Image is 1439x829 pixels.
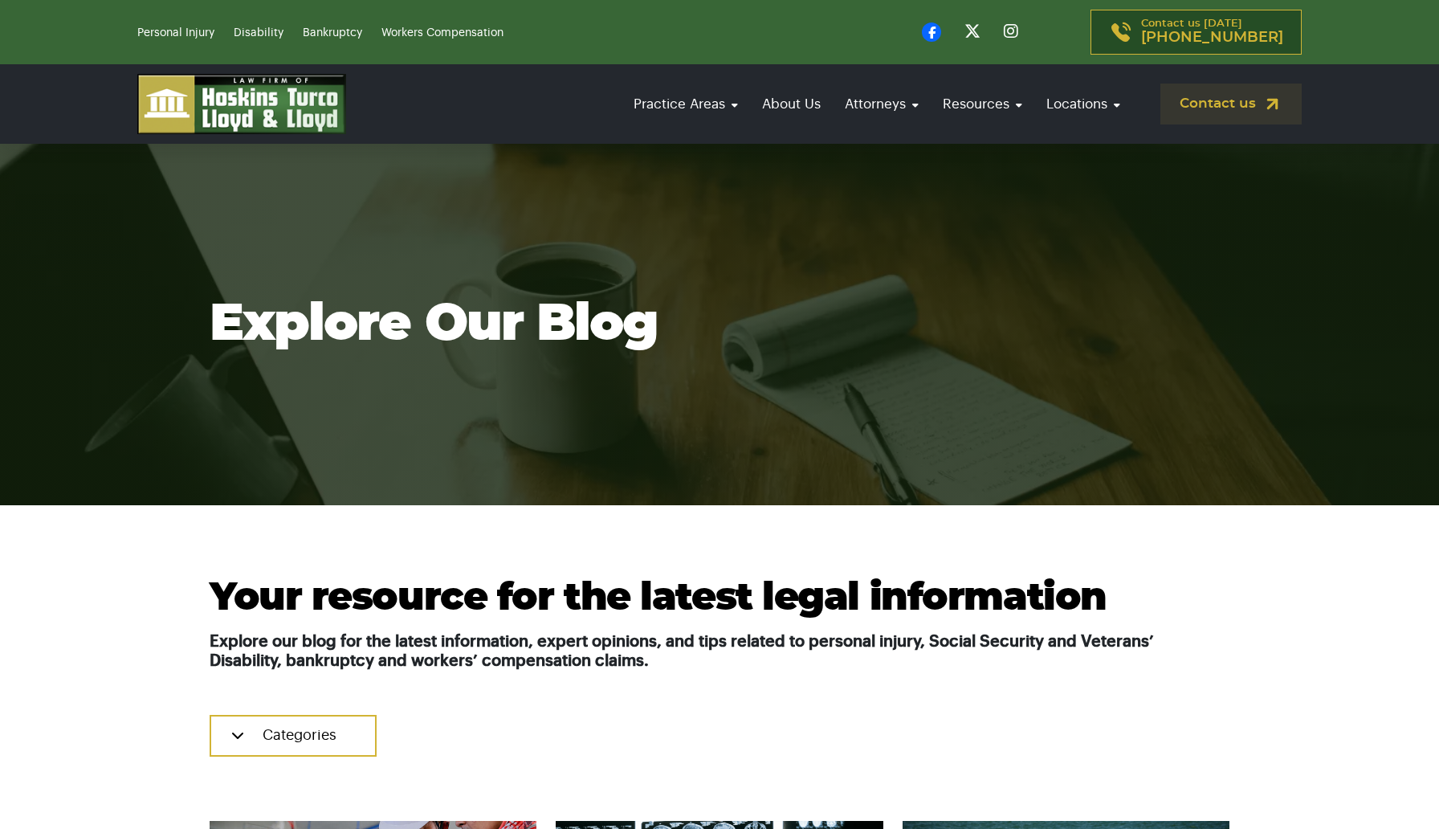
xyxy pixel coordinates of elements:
a: Workers Compensation [381,27,503,39]
a: Disability [234,27,283,39]
a: Personal Injury [137,27,214,39]
h2: Your resource for the latest legal information [210,578,1229,620]
a: Contact us [DATE][PHONE_NUMBER] [1090,10,1302,55]
a: Practice Areas [626,81,746,127]
h5: Explore our blog for the latest information, expert opinions, and tips related to personal injury... [210,632,1229,671]
a: Attorneys [837,81,927,127]
a: Resources [935,81,1030,127]
a: Locations [1038,81,1128,127]
span: [PHONE_NUMBER] [1141,30,1283,46]
a: Bankruptcy [303,27,362,39]
h1: Explore Our Blog [210,296,1229,353]
a: Contact us [1160,84,1302,125]
span: Categories [263,728,336,742]
a: About Us [754,81,829,127]
p: Contact us [DATE] [1141,18,1283,46]
img: logo [137,74,346,134]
